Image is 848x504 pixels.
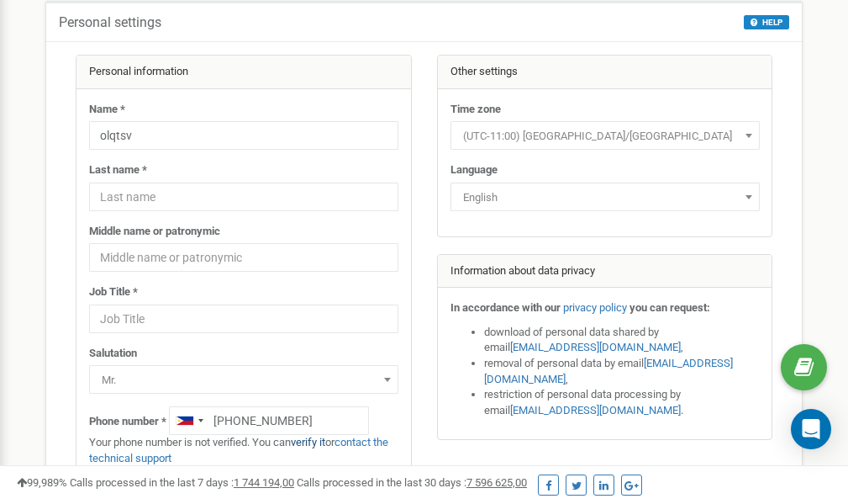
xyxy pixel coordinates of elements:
[466,476,527,489] u: 7 596 625,00
[510,341,681,353] a: [EMAIL_ADDRESS][DOMAIN_NAME]
[76,56,411,89] div: Personal information
[89,284,138,300] label: Job Title *
[450,301,561,314] strong: In accordance with our
[456,125,754,148] span: (UTC-11:00) Pacific/Midway
[89,243,398,272] input: Middle name or patronymic
[438,56,772,89] div: Other settings
[234,476,294,489] u: 1 744 194,00
[438,255,772,289] div: Information about data privacy
[791,409,831,449] div: Open Intercom Messenger
[89,162,147,178] label: Last name *
[89,435,398,466] p: Your phone number is not verified. You can or
[450,162,498,178] label: Language
[89,305,398,333] input: Job Title
[59,15,161,30] h5: Personal settings
[89,102,125,118] label: Name *
[89,436,388,464] a: contact the technical support
[450,183,760,211] span: English
[170,407,208,434] div: Telephone country code
[291,436,325,448] a: verify it
[484,357,733,385] a: [EMAIL_ADDRESS][DOMAIN_NAME]
[297,476,527,489] span: Calls processed in the last 30 days :
[17,476,67,489] span: 99,989%
[89,346,137,362] label: Salutation
[89,183,398,211] input: Last name
[456,186,754,210] span: English
[89,224,220,240] label: Middle name or patronymic
[89,365,398,394] span: Mr.
[510,404,681,416] a: [EMAIL_ADDRESS][DOMAIN_NAME]
[450,102,501,118] label: Time zone
[95,369,392,392] span: Mr.
[484,387,760,418] li: restriction of personal data processing by email .
[450,121,760,150] span: (UTC-11:00) Pacific/Midway
[484,325,760,356] li: download of personal data shared by email ,
[70,476,294,489] span: Calls processed in the last 7 days :
[563,301,627,314] a: privacy policy
[744,15,789,29] button: HELP
[629,301,710,314] strong: you can request:
[484,356,760,387] li: removal of personal data by email ,
[169,406,369,435] input: +1-800-555-55-55
[89,414,166,430] label: Phone number *
[89,121,398,150] input: Name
